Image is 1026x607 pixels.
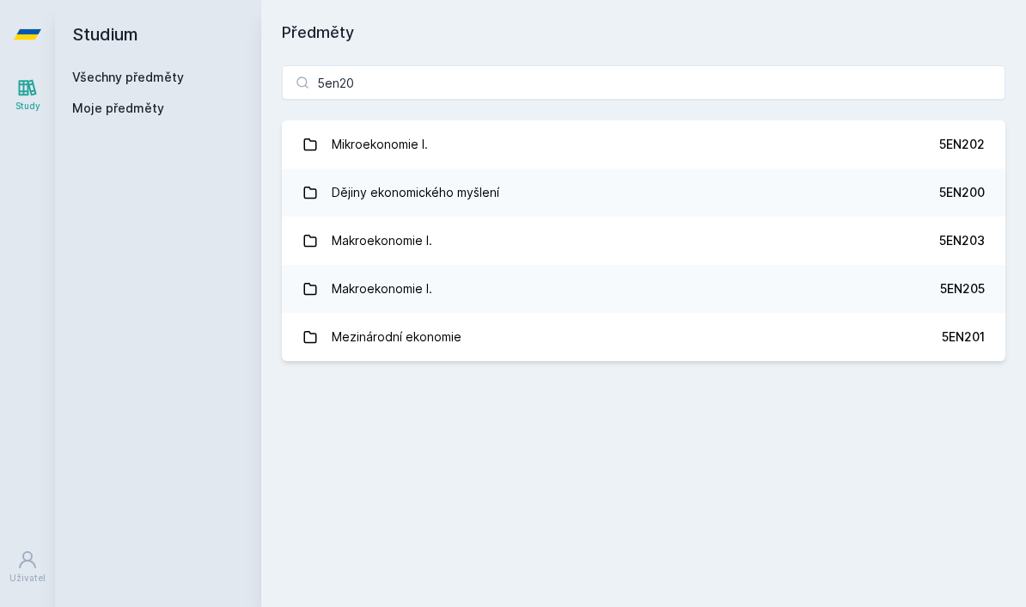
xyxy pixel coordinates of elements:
[332,272,432,306] div: Makroekonomie I.
[72,70,184,84] a: Všechny předměty
[940,280,985,297] div: 5EN205
[939,136,985,153] div: 5EN202
[332,224,432,258] div: Makroekonomie I.
[282,65,1005,100] input: Název nebo ident předmětu…
[939,232,985,249] div: 5EN203
[332,127,428,162] div: Mikroekonomie I.
[9,572,46,585] div: Uživatel
[939,184,985,201] div: 5EN200
[332,320,461,354] div: Mezinárodní ekonomie
[15,100,40,113] div: Study
[942,328,985,346] div: 5EN201
[72,100,164,117] span: Moje předměty
[282,265,1005,313] a: Makroekonomie I. 5EN205
[332,175,499,210] div: Dějiny ekonomického myšlení
[282,21,1005,45] h1: Předměty
[3,69,52,121] a: Study
[282,120,1005,169] a: Mikroekonomie I. 5EN202
[3,541,52,593] a: Uživatel
[282,217,1005,265] a: Makroekonomie I. 5EN203
[282,169,1005,217] a: Dějiny ekonomického myšlení 5EN200
[282,313,1005,361] a: Mezinárodní ekonomie 5EN201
